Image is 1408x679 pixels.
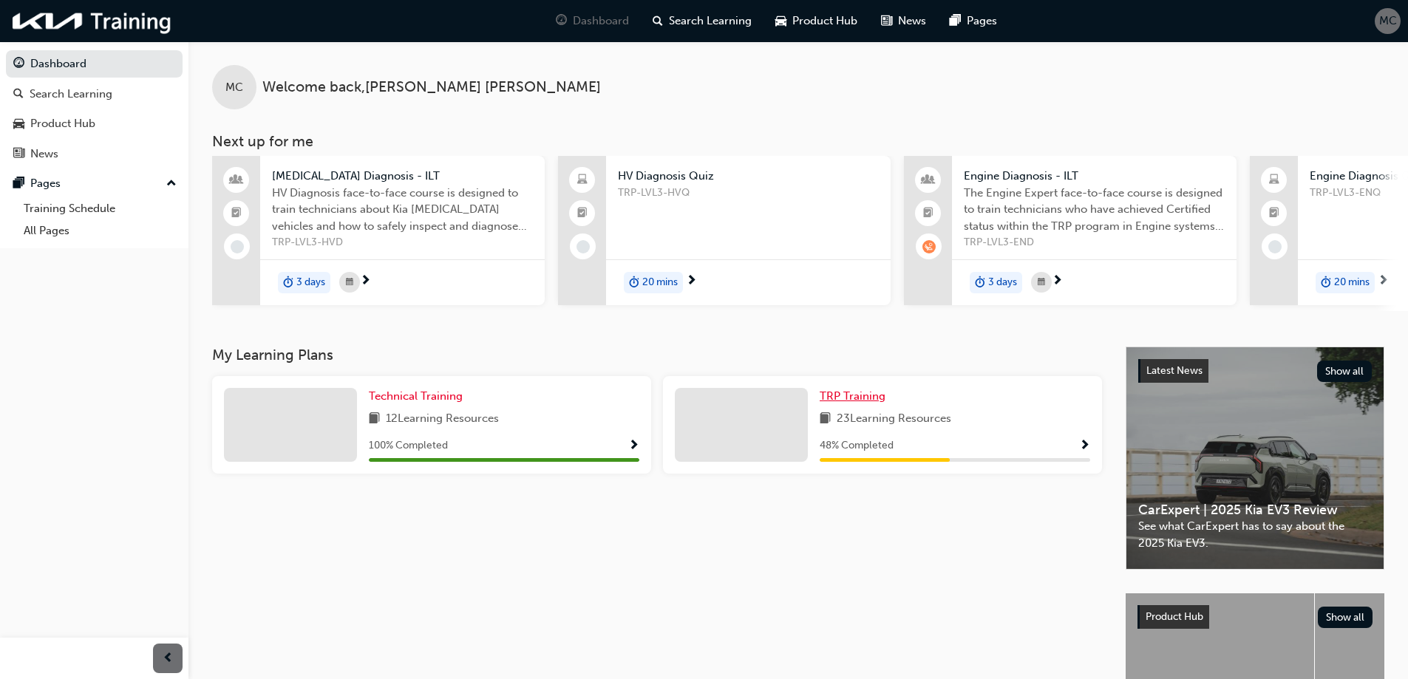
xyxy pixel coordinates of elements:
span: Product Hub [1146,610,1203,623]
span: TRP-LVL3-HVQ [618,185,879,202]
a: car-iconProduct Hub [763,6,869,36]
span: guage-icon [556,12,567,30]
span: laptop-icon [1269,171,1279,190]
a: pages-iconPages [938,6,1009,36]
span: pages-icon [13,177,24,191]
div: Product Hub [30,115,95,132]
span: book-icon [369,410,380,429]
span: laptop-icon [577,171,588,190]
span: 20 mins [1334,274,1370,291]
span: learningRecordVerb_NONE-icon [577,240,590,253]
span: TRP-LVL3-HVD [272,234,533,251]
a: TRP Training [820,388,891,405]
h3: My Learning Plans [212,347,1102,364]
span: duration-icon [629,273,639,293]
span: people-icon [923,171,933,190]
div: Search Learning [30,86,112,103]
span: learningRecordVerb_NONE-icon [231,240,244,253]
button: Pages [6,170,183,197]
h3: Next up for me [188,133,1408,150]
span: next-icon [686,275,697,288]
span: News [898,13,926,30]
div: Pages [30,175,61,192]
span: next-icon [360,275,371,288]
span: Product Hub [792,13,857,30]
span: news-icon [13,148,24,161]
span: news-icon [881,12,892,30]
span: duration-icon [975,273,985,293]
span: booktick-icon [231,204,242,223]
a: Product Hub [6,110,183,137]
span: learningRecordVerb_NONE-icon [1268,240,1282,253]
span: TRP Training [820,389,885,403]
span: See what CarExpert has to say about the 2025 Kia EV3. [1138,518,1372,551]
span: Search Learning [669,13,752,30]
a: Technical Training [369,388,469,405]
a: News [6,140,183,168]
div: News [30,146,58,163]
span: Pages [967,13,997,30]
button: Show Progress [1079,437,1090,455]
a: Engine Diagnosis - ILTThe Engine Expert face-to-face course is designed to train technicians who ... [904,156,1237,305]
span: duration-icon [1321,273,1331,293]
span: people-icon [231,171,242,190]
span: The Engine Expert face-to-face course is designed to train technicians who have achieved Certifie... [964,185,1225,235]
span: 3 days [296,274,325,291]
span: next-icon [1052,275,1063,288]
span: Show Progress [628,440,639,453]
a: Product HubShow all [1137,605,1373,629]
span: booktick-icon [923,204,933,223]
span: Engine Diagnosis - ILT [964,168,1225,185]
span: 100 % Completed [369,437,448,454]
span: CarExpert | 2025 Kia EV3 Review [1138,502,1372,519]
span: duration-icon [283,273,293,293]
span: learningRecordVerb_WAITLIST-icon [922,240,936,253]
span: 12 Learning Resources [386,410,499,429]
button: MC [1375,8,1401,34]
span: 20 mins [642,274,678,291]
span: TRP-LVL3-END [964,234,1225,251]
span: Dashboard [573,13,629,30]
span: car-icon [13,117,24,131]
span: MC [1379,13,1397,30]
span: 48 % Completed [820,437,894,454]
span: prev-icon [163,649,174,668]
span: HV Diagnosis face-to-face course is designed to train technicians about Kia [MEDICAL_DATA] vehicl... [272,185,533,235]
button: DashboardSearch LearningProduct HubNews [6,47,183,170]
span: Welcome back , [PERSON_NAME] [PERSON_NAME] [262,79,601,96]
a: guage-iconDashboard [544,6,641,36]
a: All Pages [18,219,183,242]
span: Latest News [1146,364,1203,377]
a: HV Diagnosis QuizTRP-LVL3-HVQduration-icon20 mins [558,156,891,305]
span: calendar-icon [346,273,353,292]
a: news-iconNews [869,6,938,36]
a: Latest NewsShow all [1138,359,1372,383]
span: book-icon [820,410,831,429]
span: Technical Training [369,389,463,403]
a: Search Learning [6,81,183,108]
a: Latest NewsShow allCarExpert | 2025 Kia EV3 ReviewSee what CarExpert has to say about the 2025 Ki... [1126,347,1384,570]
span: next-icon [1378,275,1389,288]
button: Show all [1317,361,1373,382]
span: calendar-icon [1038,273,1045,292]
span: 23 Learning Resources [837,410,951,429]
a: search-iconSearch Learning [641,6,763,36]
a: Dashboard [6,50,183,78]
span: pages-icon [950,12,961,30]
span: booktick-icon [1269,204,1279,223]
span: HV Diagnosis Quiz [618,168,879,185]
a: [MEDICAL_DATA] Diagnosis - ILTHV Diagnosis face-to-face course is designed to train technicians a... [212,156,545,305]
span: search-icon [653,12,663,30]
button: Show Progress [628,437,639,455]
span: [MEDICAL_DATA] Diagnosis - ILT [272,168,533,185]
span: booktick-icon [577,204,588,223]
span: car-icon [775,12,786,30]
span: Show Progress [1079,440,1090,453]
button: Show all [1318,607,1373,628]
span: MC [225,79,243,96]
img: kia-training [7,6,177,36]
span: guage-icon [13,58,24,71]
span: up-icon [166,174,177,194]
